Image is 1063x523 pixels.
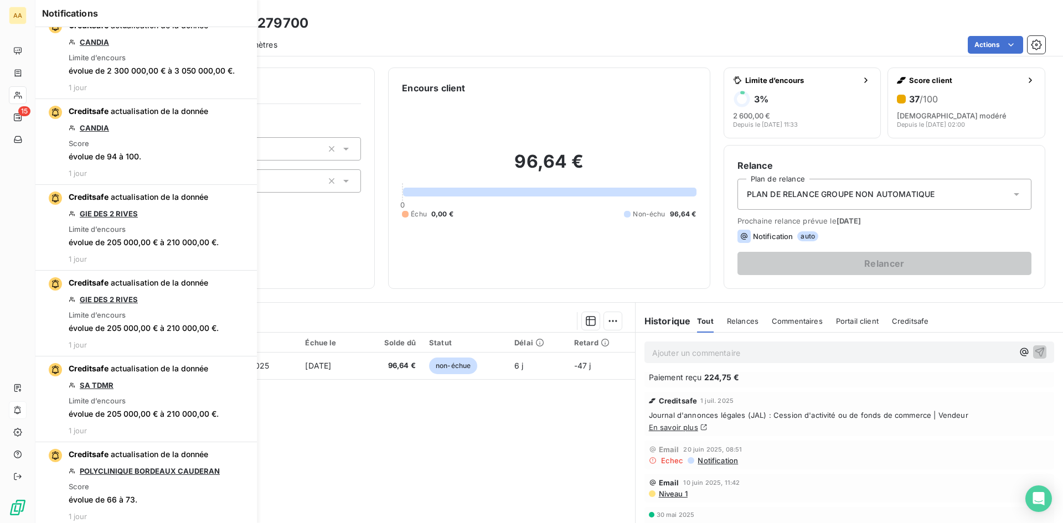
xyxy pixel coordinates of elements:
span: 1 jour [69,512,87,521]
h6: 37 [909,94,938,105]
button: Creditsafe actualisation de la donnéeGIE DES 2 RIVESLimite d’encoursévolue de 205 000,00 € à 210 ... [35,271,257,356]
h6: Encours client [402,81,465,95]
a: 15 [9,108,26,126]
span: Notification [696,456,738,465]
a: CANDIA [80,38,109,46]
span: actualisation de la donnée [111,106,208,116]
span: 15 [18,106,30,116]
span: 1 jour [69,426,87,435]
span: Depuis le [DATE] 02:00 [897,121,965,128]
h6: 3 % [754,94,768,105]
span: 1 jour [69,83,87,92]
span: non-échue [429,358,477,374]
a: En savoir plus [649,423,698,432]
span: évolue de 205 000,00 € à 210 000,00 €. [69,323,219,334]
span: Prochaine relance prévue le [737,216,1031,225]
h6: Historique [636,314,691,328]
button: Creditsafe actualisation de la donnéeCANDIALimite d’encoursévolue de 2 300 000,00 € à 3 050 000,0... [35,13,257,99]
span: [DATE] [837,216,861,225]
span: actualisation de la donnée [111,192,208,201]
div: AA [9,7,27,24]
span: Niveau 1 [658,489,688,498]
span: Score [69,482,89,491]
span: 96,64 € [670,209,696,219]
img: Logo LeanPay [9,499,27,516]
span: Creditsafe [69,278,109,287]
div: Délai [514,338,561,347]
button: Relancer [737,252,1031,275]
button: Limite d’encours3%2 600,00 €Depuis le [DATE] 11:33 [724,68,881,138]
span: Creditsafe [69,192,109,201]
span: 1 jour [69,340,87,349]
span: évolue de 2 300 000,00 € à 3 050 000,00 €. [69,65,235,76]
span: Échu [411,209,427,219]
div: Échue le [305,338,353,347]
span: Creditsafe [69,364,109,373]
span: [DATE] [305,361,331,370]
span: 2 600,00 € [733,111,770,120]
span: 20 juin 2025, 08:51 [683,446,742,453]
span: évolue de 94 à 100. [69,151,141,162]
span: actualisation de la donnée [111,449,208,459]
span: Paiement reçu [649,371,702,383]
span: Tout [697,317,714,325]
span: 1 jour [69,169,87,178]
span: Email [659,445,679,454]
span: auto [797,231,818,241]
span: 30 mai 2025 [657,511,695,518]
span: /100 [920,94,938,105]
span: Limite d’encours [69,396,126,405]
span: Journal d'annonces légales (JAL) : Cession d'activité ou de fonds de commerce | Vendeur [649,411,1050,420]
span: évolue de 205 000,00 € à 210 000,00 €. [69,237,219,248]
div: Émise le [224,338,292,347]
span: 6 j [514,361,523,370]
h6: Relance [737,159,1031,172]
button: Creditsafe actualisation de la donnéeGIE DES 2 RIVESLimite d’encoursévolue de 205 000,00 € à 210 ... [35,185,257,271]
button: Actions [968,36,1023,54]
span: Email [659,478,679,487]
a: SA TDMR [80,381,113,390]
span: évolue de 66 à 73. [69,494,137,505]
span: Creditsafe [69,449,109,459]
h6: Notifications [42,7,250,20]
span: 96,64 € [367,360,415,371]
span: évolue de 205 000,00 € à 210 000,00 €. [69,408,219,420]
a: CANDIA [80,123,109,132]
span: 1 juil. 2025 [700,397,734,404]
span: Creditsafe [659,396,698,405]
span: Echec [661,456,684,465]
div: Statut [429,338,501,347]
span: Creditsafe [69,106,109,116]
span: Portail client [836,317,879,325]
span: Limite d’encours [69,225,126,234]
span: 0,00 € [431,209,453,219]
span: Notification [753,232,793,241]
a: GIE DES 2 RIVES [80,209,138,218]
a: GIE DES 2 RIVES [80,295,138,304]
span: Commentaires [772,317,823,325]
button: Creditsafe actualisation de la donnéeSA TDMRLimite d’encoursévolue de 205 000,00 € à 210 000,00 €... [35,356,257,442]
span: actualisation de la donnée [111,278,208,287]
span: 10 juin 2025, 11:42 [683,479,740,486]
span: Creditsafe [892,317,929,325]
span: Limite d’encours [69,53,126,62]
button: Creditsafe actualisation de la donnéeCANDIAScoreévolue de 94 à 100.1 jour [35,99,257,185]
span: 0 [400,200,405,209]
button: Score client37/100[DEMOGRAPHIC_DATA] modéréDepuis le [DATE] 02:00 [887,68,1045,138]
a: POLYCLINIQUE BORDEAUX CAUDERAN [80,467,220,475]
div: Solde dû [367,338,415,347]
span: Score client [909,76,1021,85]
span: Score [69,139,89,148]
span: [DEMOGRAPHIC_DATA] modéré [897,111,1007,120]
div: Retard [574,338,628,347]
span: Relances [727,317,758,325]
span: Non-échu [633,209,665,219]
span: Limite d’encours [745,76,858,85]
span: -47 j [574,361,591,370]
div: Open Intercom Messenger [1025,485,1052,512]
span: actualisation de la donnée [111,364,208,373]
span: 1 jour [69,255,87,263]
span: Limite d’encours [69,310,126,319]
h2: 96,64 € [402,151,696,184]
span: 224,75 € [704,371,739,383]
